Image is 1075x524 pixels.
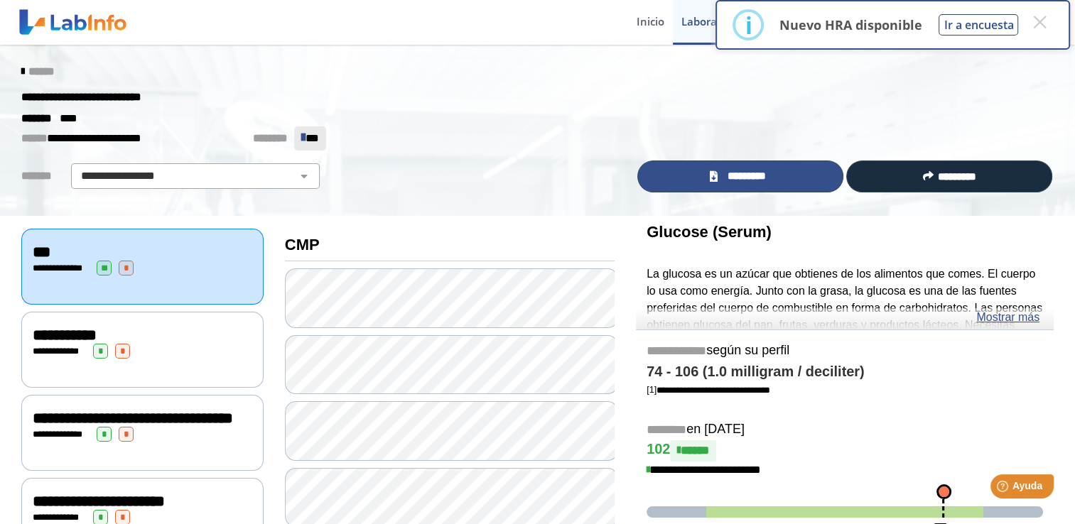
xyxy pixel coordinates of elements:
b: Glucose (Serum) [647,223,772,241]
p: Nuevo HRA disponible [779,16,922,33]
h4: 102 [647,440,1043,462]
h5: en [DATE] [647,422,1043,438]
div: i [745,12,752,38]
p: La glucosa es un azúcar que obtienes de los alimentos que comes. El cuerpo lo usa como energía. J... [647,266,1043,384]
h5: según su perfil [647,343,1043,359]
a: [1] [647,384,770,395]
button: Ir a encuesta [939,14,1018,36]
b: CMP [285,236,320,253]
a: Mostrar más [976,309,1039,326]
iframe: Help widget launcher [949,469,1059,508]
h4: 74 - 106 (1.0 milligram / deciliter) [647,364,1043,381]
button: Close this dialog [1027,9,1052,35]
